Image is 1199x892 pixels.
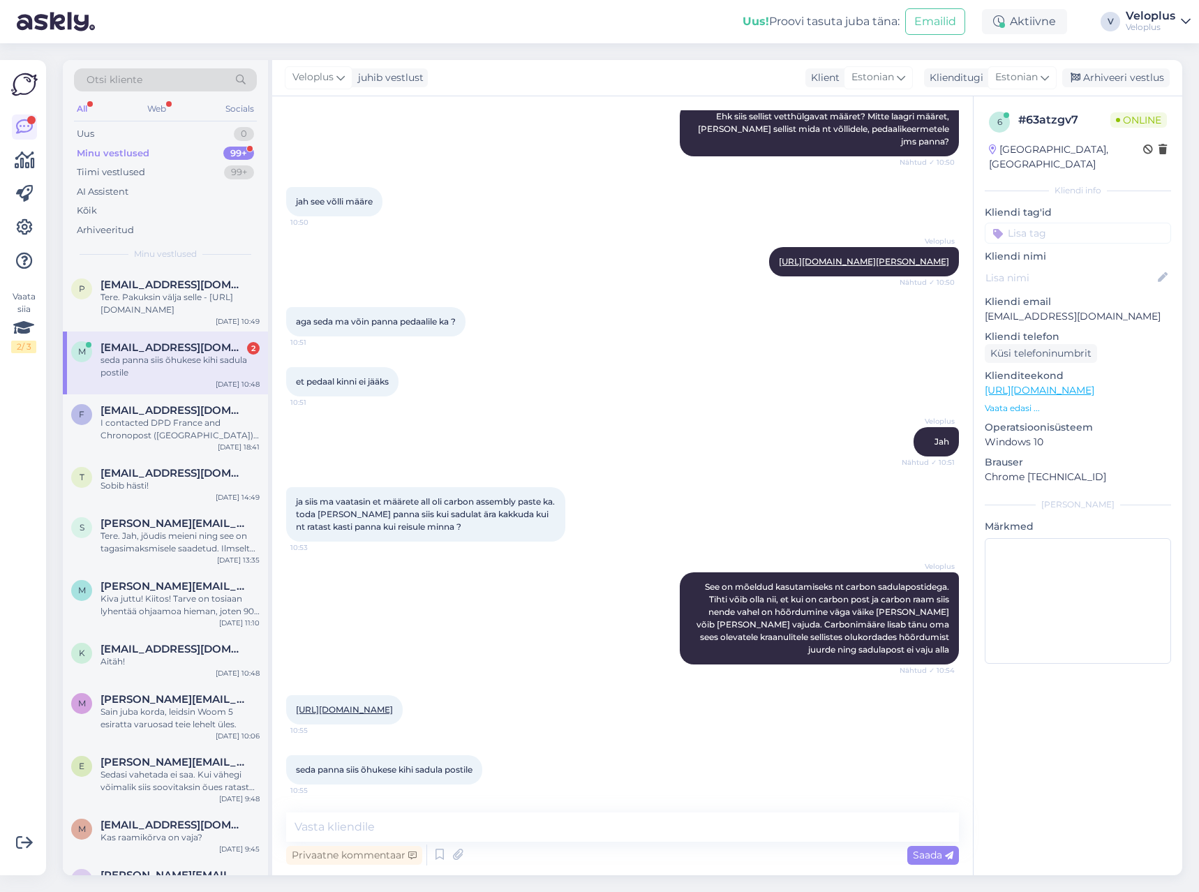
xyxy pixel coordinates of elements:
[100,354,260,379] div: seda panna siis õhukese kihi sadula postile
[352,70,424,85] div: juhib vestlust
[290,337,343,348] span: 10:51
[219,844,260,854] div: [DATE] 9:45
[216,316,260,327] div: [DATE] 10:49
[224,165,254,179] div: 99+
[79,761,84,771] span: e
[100,480,260,492] div: Sobib hästi!
[985,519,1171,534] p: Märkmed
[77,223,134,237] div: Arhiveeritud
[100,768,260,794] div: Sedasi vahetada ei saa. Kui vähegi võimalik siis soovitaksin õues ratast hoides kasutada veekindl...
[290,542,343,553] span: 10:53
[985,184,1171,197] div: Kliendi info
[982,9,1067,34] div: Aktiivne
[79,409,84,419] span: f
[11,341,36,353] div: 2 / 3
[902,457,955,468] span: Nähtud ✓ 10:51
[219,618,260,628] div: [DATE] 11:10
[100,593,260,618] div: Kiva juttu! Kiitos! Tarve on tosiaan lyhentää ohjaamoa hieman, joten 90 [PERSON_NAME] 80 cm stemm...
[290,217,343,228] span: 10:50
[698,111,951,147] span: Ehk siis sellist vetthülgavat määret? Mitte laagri määret, [PERSON_NAME] sellist mida nt võllidel...
[80,522,84,533] span: s
[1018,112,1110,128] div: # 63atzgv7
[985,270,1155,285] input: Lisa nimi
[290,725,343,736] span: 10:55
[779,256,949,267] a: [URL][DOMAIN_NAME][PERSON_NAME]
[989,142,1143,172] div: [GEOGRAPHIC_DATA], [GEOGRAPHIC_DATA]
[997,117,1002,127] span: 6
[100,869,246,882] span: marion.ressar@gmail.com
[100,404,246,417] span: father.clos@gmail.com
[697,581,951,655] span: See on mõeldud kasutamiseks nt carbon sadulapostidega. Tihti võib olla nii, et kui on carbon post...
[77,204,97,218] div: Kõik
[79,648,85,658] span: k
[1110,112,1167,128] span: Online
[902,236,955,246] span: Veloplus
[290,785,343,796] span: 10:55
[900,277,955,288] span: Nähtud ✓ 10:50
[100,341,246,354] span: mihkelagarmaa@gmail.com
[79,283,85,294] span: p
[985,402,1171,415] p: Vaata edasi ...
[219,794,260,804] div: [DATE] 9:48
[223,100,257,118] div: Socials
[100,831,260,844] div: Kas raamikõrva on vaja?
[100,706,260,731] div: Sain juba korda, leidsin Woom 5 esiratta varuosad teie lehelt üles.
[247,342,260,355] div: 2
[743,15,769,28] b: Uus!
[100,291,260,316] div: Tere. Pakuksin välja selle - [URL][DOMAIN_NAME]
[296,196,373,207] span: jah see võlli määre
[100,580,246,593] span: marko.kannonmaa@pp.inet.fi
[985,249,1171,264] p: Kliendi nimi
[77,185,128,199] div: AI Assistent
[78,824,86,834] span: m
[292,70,334,85] span: Veloplus
[985,309,1171,324] p: [EMAIL_ADDRESS][DOMAIN_NAME]
[296,764,472,775] span: seda panna siis õhukese kihi sadula postile
[805,70,840,85] div: Klient
[78,874,86,884] span: m
[924,70,983,85] div: Klienditugi
[100,417,260,442] div: I contacted DPD France and Chronopost ([GEOGRAPHIC_DATA]). They confirmed that if I refuse the de...
[134,248,197,260] span: Minu vestlused
[851,70,894,85] span: Estonian
[985,384,1094,396] a: [URL][DOMAIN_NAME]
[74,100,90,118] div: All
[1062,68,1170,87] div: Arhiveeri vestlus
[985,205,1171,220] p: Kliendi tag'id
[1126,10,1175,22] div: Veloplus
[144,100,169,118] div: Web
[985,435,1171,449] p: Windows 10
[900,157,955,168] span: Nähtud ✓ 10:50
[11,290,36,353] div: Vaata siia
[80,472,84,482] span: t
[100,655,260,668] div: Aitäh!
[985,455,1171,470] p: Brauser
[1126,22,1175,33] div: Veloplus
[100,693,246,706] span: marie.saarkoppel@gmail.com
[286,846,422,865] div: Privaatne kommentaar
[216,492,260,503] div: [DATE] 14:49
[290,397,343,408] span: 10:51
[743,13,900,30] div: Proovi tasuta juba täna:
[218,442,260,452] div: [DATE] 18:41
[902,561,955,572] span: Veloplus
[100,819,246,831] span: mataunaraivo@hot.ee
[77,147,149,161] div: Minu vestlused
[296,376,389,387] span: et pedaal kinni ei jääks
[900,665,955,676] span: Nähtud ✓ 10:54
[985,295,1171,309] p: Kliendi email
[905,8,965,35] button: Emailid
[995,70,1038,85] span: Estonian
[77,127,94,141] div: Uus
[296,316,456,327] span: aga seda ma võin panna pedaalile ka ?
[87,73,142,87] span: Otsi kliente
[1126,10,1191,33] a: VeloplusVeloplus
[100,756,246,768] span: egert.vasur@mail.ee
[1101,12,1120,31] div: V
[913,849,953,861] span: Saada
[985,344,1097,363] div: Küsi telefoninumbrit
[985,329,1171,344] p: Kliendi telefon
[100,517,246,530] span: slavik.zh@inbox.ru
[217,555,260,565] div: [DATE] 13:35
[902,416,955,426] span: Veloplus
